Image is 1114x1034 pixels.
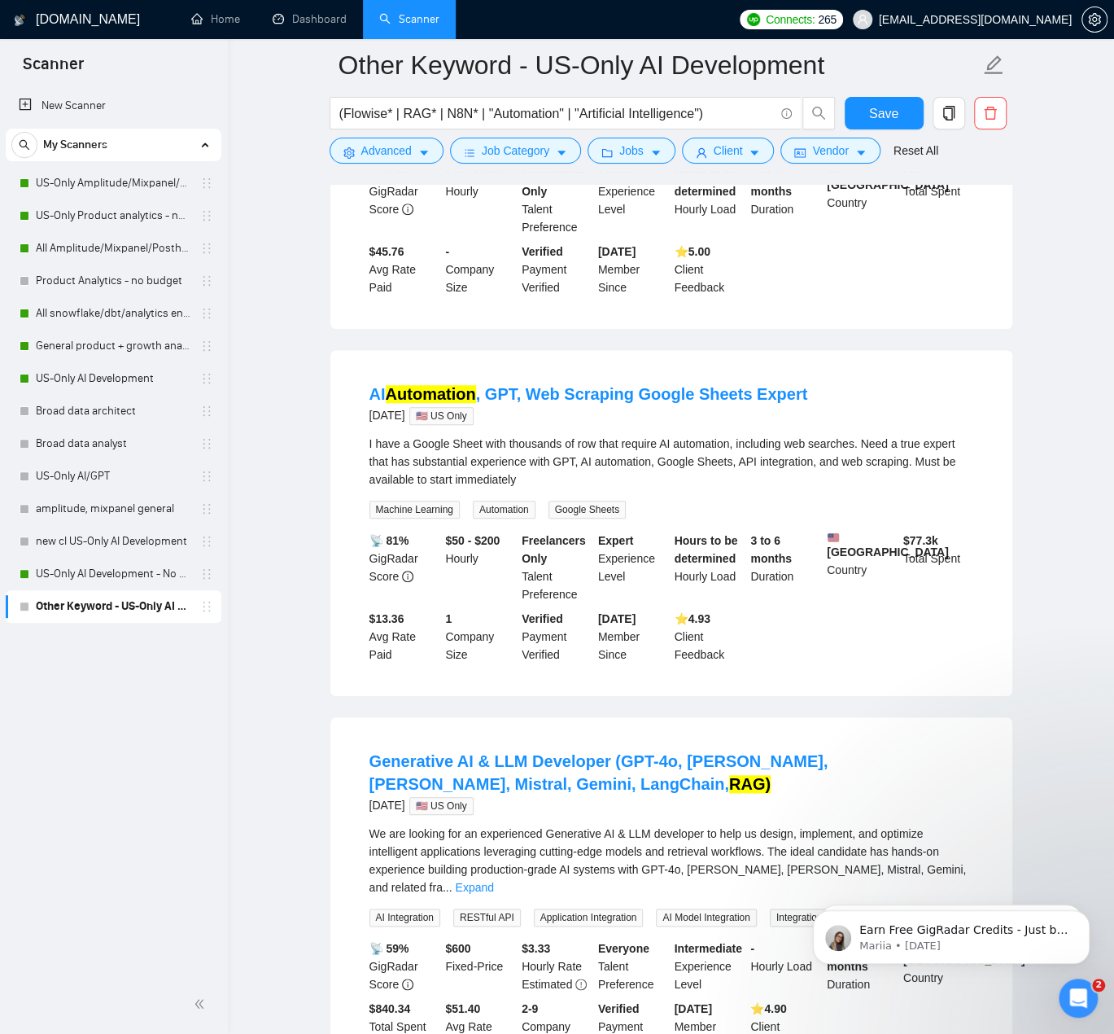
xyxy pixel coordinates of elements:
[369,435,973,489] div: I have a Google Sheet with thousands of row that require AI automation, including web searches. N...
[747,164,823,236] div: Duration
[339,45,980,85] input: Scanner name...
[366,610,443,664] div: Avg Rate Paid
[200,600,213,613] span: holder
[200,470,213,483] span: holder
[6,90,221,122] li: New Scanner
[682,138,775,164] button: userClientcaret-down
[522,1002,538,1015] b: 2-9
[595,243,671,296] div: Member Since
[770,909,863,927] span: Integration Testing
[409,407,474,425] span: 🇺🇸 US Only
[442,940,518,993] div: Fixed-Price
[36,493,190,525] a: amplitude, mixpanel general
[36,427,190,460] a: Broad data analyst
[619,142,644,160] span: Jobs
[36,395,190,427] a: Broad data architect
[766,11,815,28] span: Connects:
[575,979,587,990] span: exclamation-circle
[855,147,867,159] span: caret-down
[36,167,190,199] a: US-Only Amplitude/Mixpanel/Posthog Product Analytics
[750,942,754,955] b: -
[464,147,475,159] span: bars
[369,1002,411,1015] b: $ 840.34
[200,209,213,222] span: holder
[1092,979,1105,992] span: 2
[812,142,848,160] span: Vendor
[36,460,190,493] a: US-Only AI/GPT
[900,532,976,603] div: Total Spent
[656,909,756,927] span: AI Model Integration
[675,942,742,955] b: Intermediate
[1081,13,1107,26] a: setting
[339,103,774,124] input: Search Freelance Jobs...
[369,795,973,815] div: [DATE]
[933,106,964,120] span: copy
[200,372,213,385] span: holder
[273,12,347,26] a: dashboardDashboard
[455,881,493,894] a: Expand
[588,138,675,164] button: folderJobscaret-down
[598,612,636,625] b: [DATE]
[369,752,828,793] a: Generative AI & LLM Developer (GPT-4o, [PERSON_NAME], [PERSON_NAME], Mistral, Gemini, LangChain,RAG)
[595,610,671,664] div: Member Since
[869,103,898,124] span: Save
[671,940,748,993] div: Experience Level
[369,942,409,955] b: 📡 59%
[595,940,671,993] div: Talent Preference
[369,827,967,894] span: We are looking for an experienced Generative AI & LLM developer to help us design, implement, and...
[802,97,835,129] button: search
[200,437,213,450] span: holder
[473,501,535,519] span: Automation
[595,532,671,603] div: Experience Level
[1081,7,1107,33] button: setting
[823,164,900,236] div: Country
[36,330,190,362] a: General product + growth analytics
[6,129,221,623] li: My Scanners
[361,142,412,160] span: Advanced
[818,11,836,28] span: 265
[200,502,213,515] span: holder
[36,558,190,590] a: US-Only AI Development - No budget
[1082,13,1107,26] span: setting
[369,385,808,403] a: AIAutomation, GPT, Web Scraping Google Sheets Expert
[366,243,443,296] div: Avg Rate Paid
[343,147,355,159] span: setting
[747,940,823,993] div: Hourly Load
[518,532,595,603] div: Talent Preference
[827,532,949,559] b: [GEOGRAPHIC_DATA]
[200,340,213,353] span: holder
[857,14,868,25] span: user
[903,534,938,547] b: $ 77.3k
[983,55,1004,76] span: edit
[36,297,190,330] a: All snowflake/dbt/analytics engineer
[933,97,965,129] button: copy
[650,147,662,159] span: caret-down
[43,129,107,161] span: My Scanners
[1059,979,1098,1018] iframe: Intercom live chat
[366,532,443,603] div: GigRadar Score
[675,1002,712,1015] b: [DATE]
[595,164,671,236] div: Experience Level
[369,501,460,519] span: Machine Learning
[36,362,190,395] a: US-Only AI Development
[36,232,190,265] a: All Amplitude/Mixpanel/Posthog Product Analytics
[522,245,563,258] b: Verified
[442,610,518,664] div: Company Size
[518,243,595,296] div: Payment Verified
[598,245,636,258] b: [DATE]
[747,532,823,603] div: Duration
[330,138,443,164] button: settingAdvancedcaret-down
[10,52,97,86] span: Scanner
[900,164,976,236] div: Total Spent
[445,1002,480,1015] b: $51.40
[443,881,452,894] span: ...
[445,245,449,258] b: -
[200,535,213,548] span: holder
[12,139,37,151] span: search
[402,204,413,215] span: info-circle
[442,243,518,296] div: Company Size
[200,307,213,320] span: holder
